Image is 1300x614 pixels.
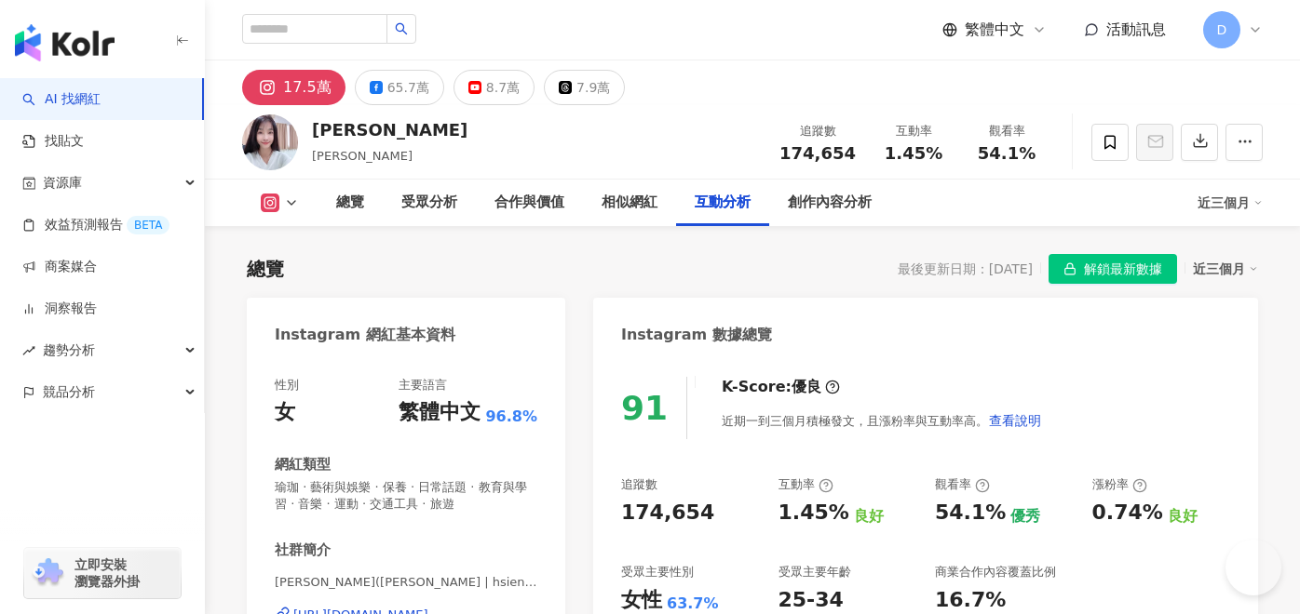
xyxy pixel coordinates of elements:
[602,192,657,214] div: 相似網紅
[22,300,97,318] a: 洞察報告
[722,377,840,397] div: K-Score :
[779,143,856,163] span: 174,654
[722,402,1042,439] div: 近期一到三個月積極發文，且漲粉率與互動率高。
[74,556,140,590] span: 立即安裝 瀏覽器外掛
[22,90,101,109] a: searchAI 找網紅
[242,70,345,105] button: 17.5萬
[621,389,668,427] div: 91
[1092,476,1147,493] div: 漲粉率
[935,476,990,493] div: 觀看率
[965,20,1024,40] span: 繁體中文
[275,377,299,394] div: 性別
[43,371,95,413] span: 競品分析
[1217,20,1227,40] span: D
[989,413,1041,428] span: 查看說明
[878,122,949,140] div: 互動率
[275,325,455,345] div: Instagram 網紅基本資料
[885,144,942,163] span: 1.45%
[242,114,298,170] img: KOL Avatar
[779,122,856,140] div: 追蹤數
[43,329,95,371] span: 趨勢分析
[621,325,772,345] div: Instagram 數據總覽
[283,74,332,100] div: 17.5萬
[988,402,1042,439] button: 查看說明
[576,74,610,100] div: 7.9萬
[1168,506,1198,527] div: 良好
[1198,188,1263,218] div: 近三個月
[935,564,1056,581] div: 商業合作內容覆蓋比例
[22,344,35,357] span: rise
[1084,255,1162,285] span: 解鎖最新數據
[621,564,694,581] div: 受眾主要性別
[312,118,467,141] div: [PERSON_NAME]
[621,499,714,527] div: 174,654
[667,594,719,614] div: 63.7%
[971,122,1042,140] div: 觀看率
[1226,540,1281,595] iframe: Help Scout Beacon - Open
[399,398,481,427] div: 繁體中文
[22,132,84,151] a: 找貼文
[485,407,537,427] span: 96.8%
[395,22,408,35] span: search
[22,258,97,276] a: 商案媒合
[898,261,1033,276] div: 最後更新日期：[DATE]
[275,574,537,591] span: [PERSON_NAME]([PERSON_NAME] | hsien_0309
[22,216,169,234] a: 效益預測報告BETA
[544,70,625,105] button: 7.9萬
[978,144,1036,163] span: 54.1%
[1193,257,1258,281] div: 近三個月
[779,564,851,581] div: 受眾主要年齡
[401,192,457,214] div: 受眾分析
[355,70,444,105] button: 65.7萬
[275,455,331,474] div: 網紅類型
[336,192,364,214] div: 總覽
[486,74,520,100] div: 8.7萬
[494,192,564,214] div: 合作與價值
[792,377,821,397] div: 優良
[779,476,833,493] div: 互動率
[1092,499,1163,527] div: 0.74%
[30,558,66,588] img: chrome extension
[1049,254,1177,284] button: 解鎖最新數據
[1106,20,1166,38] span: 活動訊息
[854,506,884,527] div: 良好
[935,499,1006,527] div: 54.1%
[454,70,535,105] button: 8.7萬
[247,256,284,282] div: 總覽
[399,377,447,394] div: 主要語言
[275,541,331,560] div: 社群簡介
[275,479,537,513] span: 瑜珈 · 藝術與娛樂 · 保養 · 日常話題 · 教育與學習 · 音樂 · 運動 · 交通工具 · 旅遊
[1010,506,1040,527] div: 優秀
[43,162,82,204] span: 資源庫
[15,24,115,61] img: logo
[24,548,181,598] a: chrome extension立即安裝 瀏覽器外掛
[312,149,413,163] span: [PERSON_NAME]
[788,192,872,214] div: 創作內容分析
[779,499,849,527] div: 1.45%
[275,398,295,427] div: 女
[695,192,751,214] div: 互動分析
[621,476,657,493] div: 追蹤數
[387,74,429,100] div: 65.7萬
